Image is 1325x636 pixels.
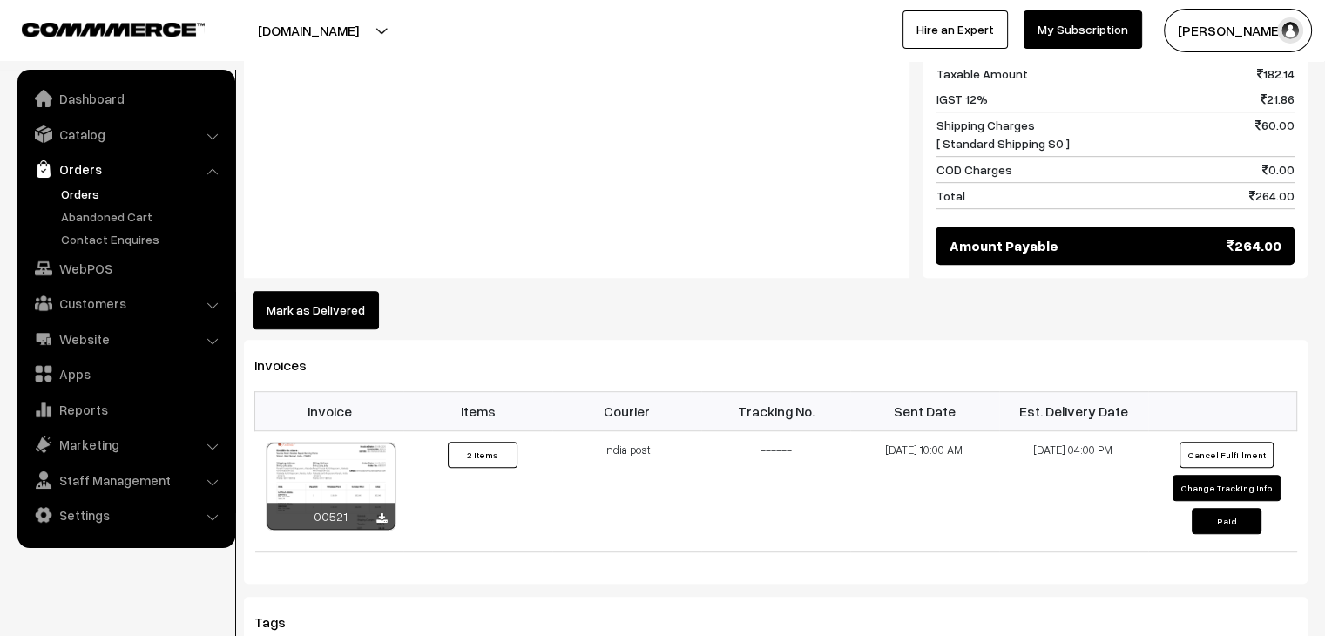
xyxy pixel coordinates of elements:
[999,392,1148,430] th: Est. Delivery Date
[22,323,229,355] a: Website
[254,356,328,374] span: Invoices
[850,392,999,430] th: Sent Date
[1249,186,1295,205] span: 264.00
[999,430,1148,551] td: [DATE] 04:00 PM
[66,103,156,114] div: Domain Overview
[552,430,701,551] td: India post
[22,464,229,496] a: Staff Management
[448,442,517,468] button: 2 Items
[949,235,1058,256] span: Amount Payable
[173,101,187,115] img: tab_keywords_by_traffic_grey.svg
[1277,17,1303,44] img: user
[936,116,1069,152] span: Shipping Charges [ Standard Shipping S0 ]
[902,10,1008,49] a: Hire an Expert
[57,185,229,203] a: Orders
[936,186,964,205] span: Total
[28,28,42,42] img: logo_orange.svg
[49,28,85,42] div: v 4.0.25
[57,207,229,226] a: Abandoned Cart
[1227,235,1281,256] span: 264.00
[1255,116,1295,152] span: 60.00
[701,392,850,430] th: Tracking No.
[1261,90,1295,108] span: 21.86
[1173,475,1281,501] button: Change Tracking Info
[57,230,229,248] a: Contact Enquires
[1257,64,1295,83] span: 182.14
[47,101,61,115] img: tab_domain_overview_orange.svg
[936,90,987,108] span: IGST 12%
[22,83,229,114] a: Dashboard
[28,45,42,59] img: website_grey.svg
[22,394,229,425] a: Reports
[403,392,552,430] th: Items
[22,23,205,36] img: COMMMERCE
[45,45,192,59] div: Domain: [DOMAIN_NAME]
[197,9,420,52] button: [DOMAIN_NAME]
[22,118,229,150] a: Catalog
[22,429,229,460] a: Marketing
[22,499,229,531] a: Settings
[1180,442,1274,468] button: Cancel Fulfillment
[850,430,999,551] td: [DATE] 10:00 AM
[267,503,395,530] div: 00521
[22,17,174,38] a: COMMMERCE
[1164,9,1312,52] button: [PERSON_NAME]…
[552,392,701,430] th: Courier
[936,64,1027,83] span: Taxable Amount
[255,392,404,430] th: Invoice
[193,103,294,114] div: Keywords by Traffic
[936,160,1011,179] span: COD Charges
[254,613,307,631] span: Tags
[1262,160,1295,179] span: 0.00
[22,253,229,284] a: WebPOS
[22,358,229,389] a: Apps
[253,291,379,329] button: Mark as Delivered
[1024,10,1142,49] a: My Subscription
[701,430,850,551] td: ------
[1192,508,1261,534] button: Paid
[22,288,229,319] a: Customers
[22,153,229,185] a: Orders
